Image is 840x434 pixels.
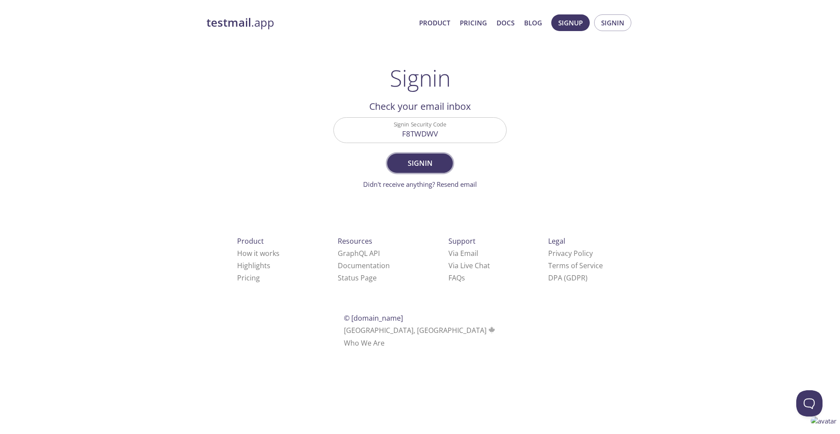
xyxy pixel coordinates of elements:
span: Signin [397,157,443,169]
a: Pricing [460,17,487,28]
a: Via Live Chat [448,261,490,270]
a: DPA (GDPR) [548,273,588,283]
a: Via Email [448,248,478,258]
span: Signin [601,17,624,28]
button: Signin [594,14,631,31]
a: Status Page [338,273,377,283]
h2: Check your email inbox [333,99,507,114]
img: avatar [811,416,836,425]
iframe: Help Scout Beacon - Open [796,390,822,416]
span: Signup [558,17,583,28]
a: Terms of Service [548,261,603,270]
a: Highlights [237,261,270,270]
span: Legal [548,236,565,246]
a: Privacy Policy [548,248,593,258]
a: Pricing [237,273,260,283]
a: How it works [237,248,280,258]
a: Who We Are [344,338,385,348]
span: © [DOMAIN_NAME] [344,313,403,323]
a: Blog [524,17,542,28]
a: GraphQL API [338,248,380,258]
a: Product [419,17,450,28]
button: Signin [387,154,453,173]
span: [GEOGRAPHIC_DATA], [GEOGRAPHIC_DATA] [344,325,497,335]
a: Docs [497,17,514,28]
span: Support [448,236,476,246]
strong: testmail [206,15,251,30]
button: Signup [551,14,590,31]
span: Product [237,236,264,246]
a: Didn't receive anything? Resend email [363,180,477,189]
h1: Signin [390,65,451,91]
a: Documentation [338,261,390,270]
a: FAQ [448,273,465,283]
span: s [462,273,465,283]
a: testmail.app [206,15,412,30]
span: Resources [338,236,372,246]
